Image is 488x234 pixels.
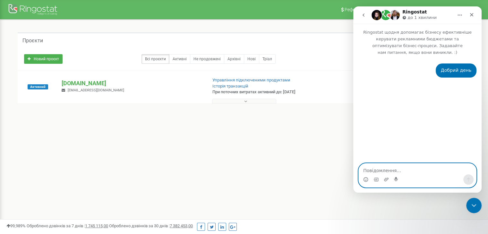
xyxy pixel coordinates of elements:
[169,54,190,64] a: Активні
[109,223,193,228] span: Оброблено дзвінків за 30 днів :
[28,84,48,89] span: Активний
[224,54,244,64] a: Архівні
[22,38,43,44] h5: Проєкти
[68,88,124,92] span: [EMAIL_ADDRESS][DOMAIN_NAME]
[259,54,276,64] a: Тріал
[6,223,26,228] span: 99,989%
[466,198,482,213] iframe: Intercom live chat
[170,223,193,228] u: 7 382 453,00
[212,84,248,88] a: Історія транзакцій
[353,6,482,193] iframe: Intercom live chat
[244,54,259,64] a: Нові
[85,223,108,228] u: 1 745 115,00
[212,89,315,95] p: При поточних витратах активний до: [DATE]
[27,223,108,228] span: Оброблено дзвінків за 7 днів :
[141,54,169,64] a: Всі проєкти
[190,54,224,64] a: Не продовжені
[62,79,202,88] p: [DOMAIN_NAME]
[24,54,63,64] a: Новий проєкт
[345,7,392,12] span: Реферальна програма
[212,78,290,82] a: Управління підключеними продуктами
